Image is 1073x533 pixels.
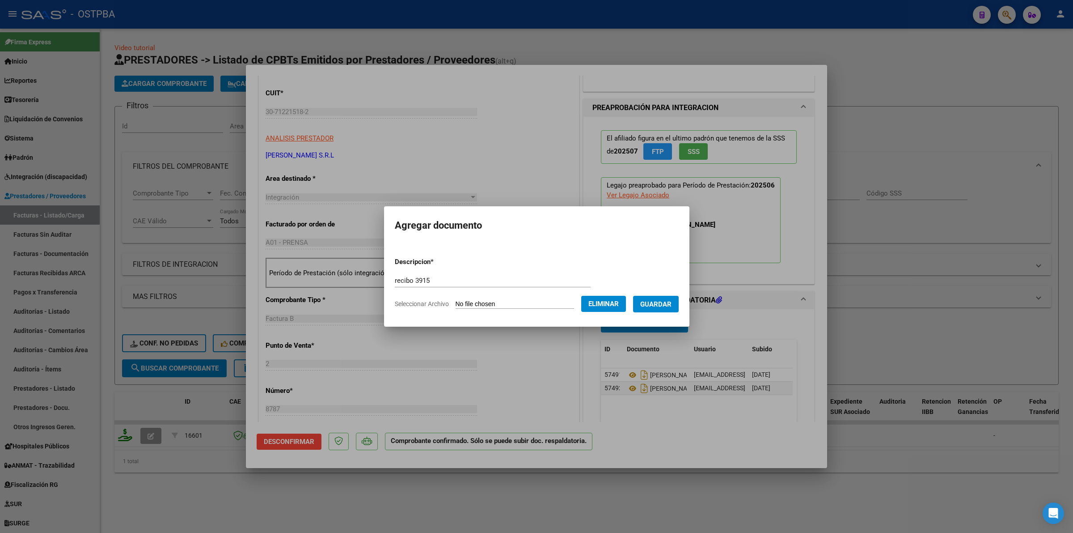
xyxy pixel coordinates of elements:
[588,300,619,308] span: Eliminar
[640,300,672,308] span: Guardar
[395,217,679,234] h2: Agregar documento
[581,296,626,312] button: Eliminar
[395,257,480,267] p: Descripcion
[395,300,449,307] span: Seleccionar Archivo
[1043,503,1064,524] div: Open Intercom Messenger
[633,296,679,312] button: Guardar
